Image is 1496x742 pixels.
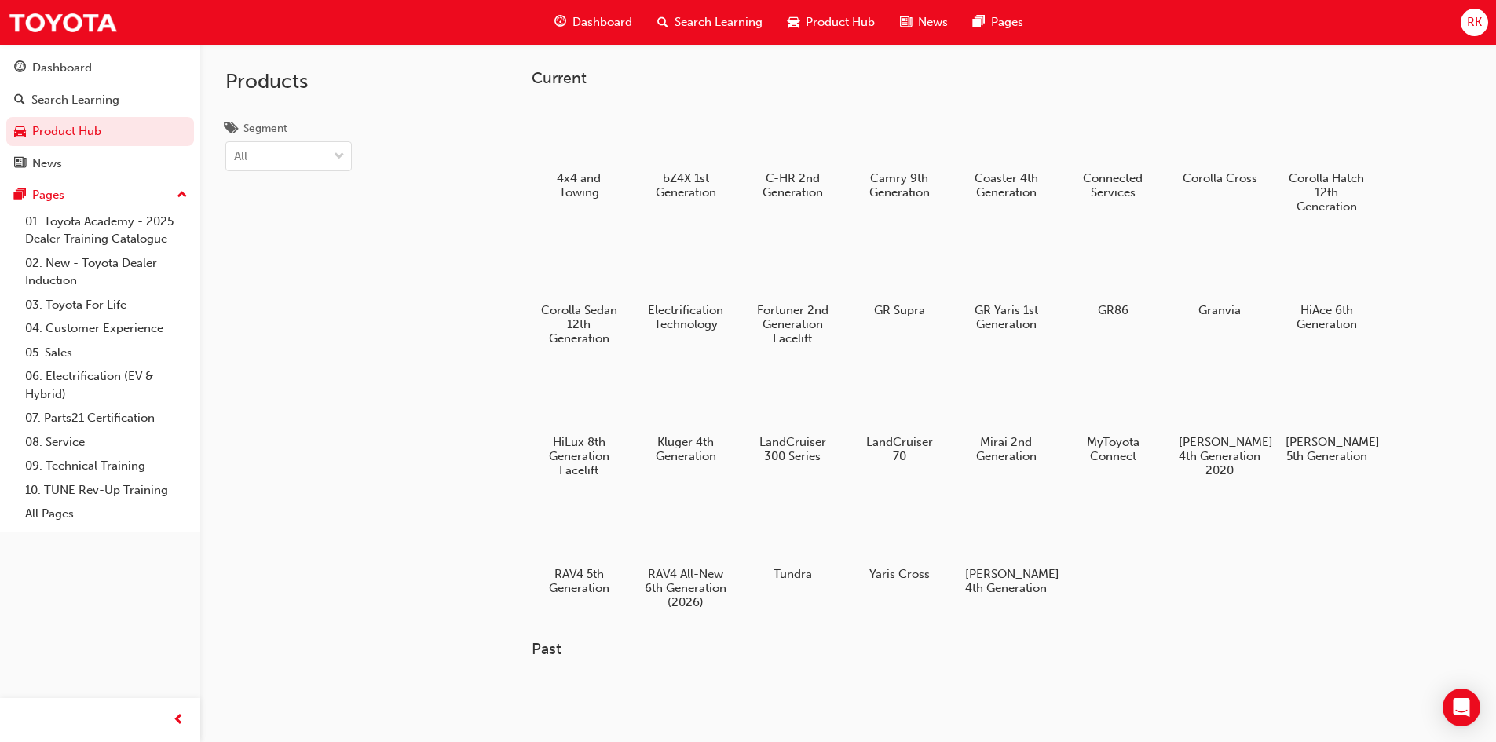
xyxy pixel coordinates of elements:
h3: Past [532,640,1424,658]
div: Open Intercom Messenger [1443,689,1480,726]
a: Corolla Hatch 12th Generation [1279,100,1373,219]
h3: Current [532,69,1424,87]
h5: Tundra [752,567,834,581]
img: Trak [8,5,118,40]
h5: Corolla Cross [1179,171,1261,185]
h5: [PERSON_NAME] 4th Generation 2020 [1179,435,1261,477]
a: 06. Electrification (EV & Hybrid) [19,364,194,406]
h5: Kluger 4th Generation [645,435,727,463]
span: search-icon [14,93,25,108]
button: Pages [6,181,194,210]
span: prev-icon [173,711,185,730]
h5: Yaris Cross [858,567,941,581]
h5: Connected Services [1072,171,1154,199]
div: Search Learning [31,91,119,109]
a: car-iconProduct Hub [775,6,887,38]
a: GR86 [1066,232,1160,323]
a: 4x4 and Towing [532,100,626,205]
a: Search Learning [6,86,194,115]
h5: GR86 [1072,303,1154,317]
a: 04. Customer Experience [19,316,194,341]
h5: HiAce 6th Generation [1286,303,1368,331]
a: guage-iconDashboard [542,6,645,38]
span: car-icon [14,125,26,139]
a: MyToyota Connect [1066,364,1160,469]
h5: GR Supra [858,303,941,317]
a: search-iconSearch Learning [645,6,775,38]
a: C-HR 2nd Generation [745,100,839,205]
h5: Mirai 2nd Generation [965,435,1048,463]
h5: bZ4X 1st Generation [645,171,727,199]
h5: Camry 9th Generation [858,171,941,199]
h2: Products [225,69,352,94]
div: News [32,155,62,173]
a: 03. Toyota For Life [19,293,194,317]
h5: [PERSON_NAME] 4th Generation [965,567,1048,595]
a: 01. Toyota Academy - 2025 Dealer Training Catalogue [19,210,194,251]
span: search-icon [657,13,668,32]
a: Yaris Cross [852,495,946,587]
a: Mirai 2nd Generation [959,364,1053,469]
span: pages-icon [14,188,26,203]
h5: GR Yaris 1st Generation [965,303,1048,331]
a: Fortuner 2nd Generation Facelift [745,232,839,351]
a: News [6,149,194,178]
h5: Corolla Sedan 12th Generation [538,303,620,345]
h5: Electrification Technology [645,303,727,331]
span: Product Hub [806,13,875,31]
span: tags-icon [225,122,237,137]
span: news-icon [14,157,26,171]
h5: HiLux 8th Generation Facelift [538,435,620,477]
h5: C-HR 2nd Generation [752,171,834,199]
h5: [PERSON_NAME] 5th Generation [1286,435,1368,463]
a: 08. Service [19,430,194,455]
div: All [234,148,247,166]
h5: Coaster 4th Generation [965,171,1048,199]
span: car-icon [788,13,799,32]
a: Electrification Technology [638,232,733,337]
span: pages-icon [973,13,985,32]
button: DashboardSearch LearningProduct HubNews [6,50,194,181]
a: Granvia [1172,232,1267,323]
span: down-icon [334,147,345,167]
span: Pages [991,13,1023,31]
a: 05. Sales [19,341,194,365]
a: Kluger 4th Generation [638,364,733,469]
a: [PERSON_NAME] 4th Generation 2020 [1172,364,1267,483]
div: Segment [243,121,287,137]
span: Dashboard [572,13,632,31]
a: news-iconNews [887,6,960,38]
h5: Corolla Hatch 12th Generation [1286,171,1368,214]
a: LandCruiser 300 Series [745,364,839,469]
h5: RAV4 5th Generation [538,567,620,595]
a: Camry 9th Generation [852,100,946,205]
a: RAV4 5th Generation [532,495,626,601]
a: bZ4X 1st Generation [638,100,733,205]
span: news-icon [900,13,912,32]
div: Dashboard [32,59,92,77]
a: 09. Technical Training [19,454,194,478]
a: HiAce 6th Generation [1279,232,1373,337]
a: Dashboard [6,53,194,82]
a: HiLux 8th Generation Facelift [532,364,626,483]
a: 02. New - Toyota Dealer Induction [19,251,194,293]
h5: Granvia [1179,303,1261,317]
span: RK [1467,13,1482,31]
h5: MyToyota Connect [1072,435,1154,463]
h5: 4x4 and Towing [538,171,620,199]
a: [PERSON_NAME] 5th Generation [1279,364,1373,469]
a: GR Yaris 1st Generation [959,232,1053,337]
a: RAV4 All-New 6th Generation (2026) [638,495,733,615]
a: All Pages [19,502,194,526]
a: Tundra [745,495,839,587]
span: Search Learning [675,13,763,31]
a: GR Supra [852,232,946,323]
span: guage-icon [554,13,566,32]
a: [PERSON_NAME] 4th Generation [959,495,1053,601]
a: 10. TUNE Rev-Up Training [19,478,194,503]
a: 07. Parts21 Certification [19,406,194,430]
h5: Fortuner 2nd Generation Facelift [752,303,834,345]
button: RK [1461,9,1488,36]
div: Pages [32,186,64,204]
